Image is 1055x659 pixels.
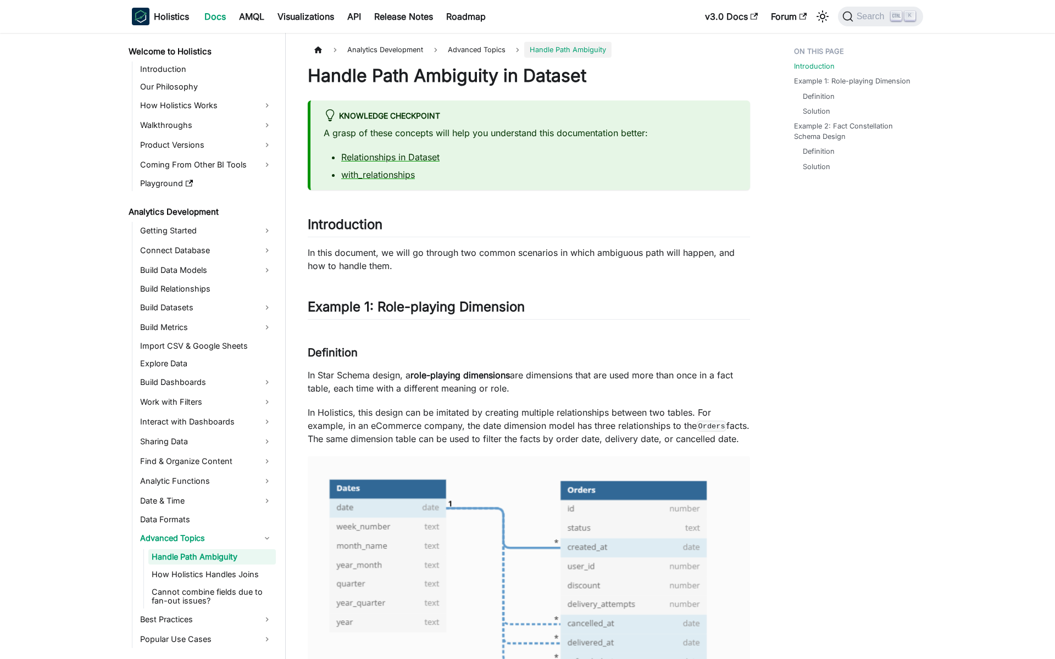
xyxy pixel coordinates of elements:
h2: Introduction [308,216,750,237]
p: In Star Schema design, a are dimensions that are used more than once in a fact table, each time w... [308,368,750,395]
a: Visualizations [271,8,341,25]
a: Introduction [794,61,835,71]
a: Work with Filters [137,393,276,411]
a: How Holistics Handles Joins [148,567,276,582]
a: Import CSV & Google Sheets [137,338,276,354]
a: Build Data Models [137,261,276,279]
a: Roadmap [440,8,492,25]
a: Connect Database [137,242,276,259]
span: Analytics Development [342,42,429,58]
a: Solution [803,106,830,116]
a: Build Metrics [137,319,276,336]
span: Advanced Topics [442,42,511,58]
a: Getting Started [137,222,276,239]
a: Playground [137,176,276,191]
a: Find & Organize Content [137,453,276,470]
a: Date & Time [137,492,276,510]
a: v3.0 Docs [698,8,764,25]
nav: Docs sidebar [121,33,286,659]
a: Relationships in Dataset [341,152,440,163]
span: Handle Path Ambiguity [524,42,612,58]
a: Coming From Other BI Tools [137,156,276,174]
a: AMQL [232,8,271,25]
code: Orders [697,421,726,432]
kbd: K [904,11,915,21]
a: Our Philosophy [137,79,276,94]
a: Docs [198,8,232,25]
a: Cannot combine fields due to fan-out issues? [148,584,276,608]
span: Search [853,12,891,21]
a: Build Relationships [137,281,276,297]
a: Walkthroughs [137,116,276,134]
a: Solution [803,161,830,172]
a: Example 1: Role-playing Dimension [794,76,910,86]
a: Popular Use Cases [137,630,276,648]
p: In this document, we will go through two common scenarios in which ambiguous path will happen, an... [308,246,750,272]
a: Analytic Functions [137,472,276,490]
a: Interact with Dashboards [137,413,276,431]
a: Handle Path Ambiguity [148,549,276,565]
h2: Example 1: Role-playing Dimension [308,299,750,320]
button: Switch between dark and light mode (currently light mode) [814,8,831,25]
a: Introduction [137,62,276,77]
a: API [341,8,368,25]
button: Search (Ctrl+K) [838,7,923,26]
p: In Holistics, this design can be imitated by creating multiple relationships between two tables. ... [308,406,750,445]
a: Welcome to Holistics [125,44,276,59]
a: Forum [764,8,813,25]
a: Definition [803,91,835,102]
a: Home page [308,42,329,58]
a: How Holistics Works [137,97,276,114]
h3: Definition [308,346,750,360]
a: with_relationships [341,169,415,180]
strong: role-playing dimensions [410,370,510,381]
a: Definition [803,146,835,157]
nav: Breadcrumbs [308,42,750,58]
a: Analytics Development [125,204,276,220]
a: Advanced Topics [137,529,276,547]
p: A grasp of these concepts will help you understand this documentation better: [324,126,737,139]
a: Example 2: Fact Constellation Schema Design [794,121,917,142]
b: Holistics [154,10,189,23]
a: Product Versions [137,136,276,154]
a: Build Dashboards [137,373,276,391]
a: HolisticsHolistics [132,8,189,25]
a: Data Formats [137,512,276,527]
a: Explore Data [137,356,276,371]
a: Best Practices [137,611,276,628]
div: Knowledge Checkpoint [324,109,737,124]
a: Sharing Data [137,433,276,450]
a: Release Notes [368,8,440,25]
img: Holistics [132,8,149,25]
h1: Handle Path Ambiguity in Dataset [308,65,750,87]
a: Build Datasets [137,299,276,316]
